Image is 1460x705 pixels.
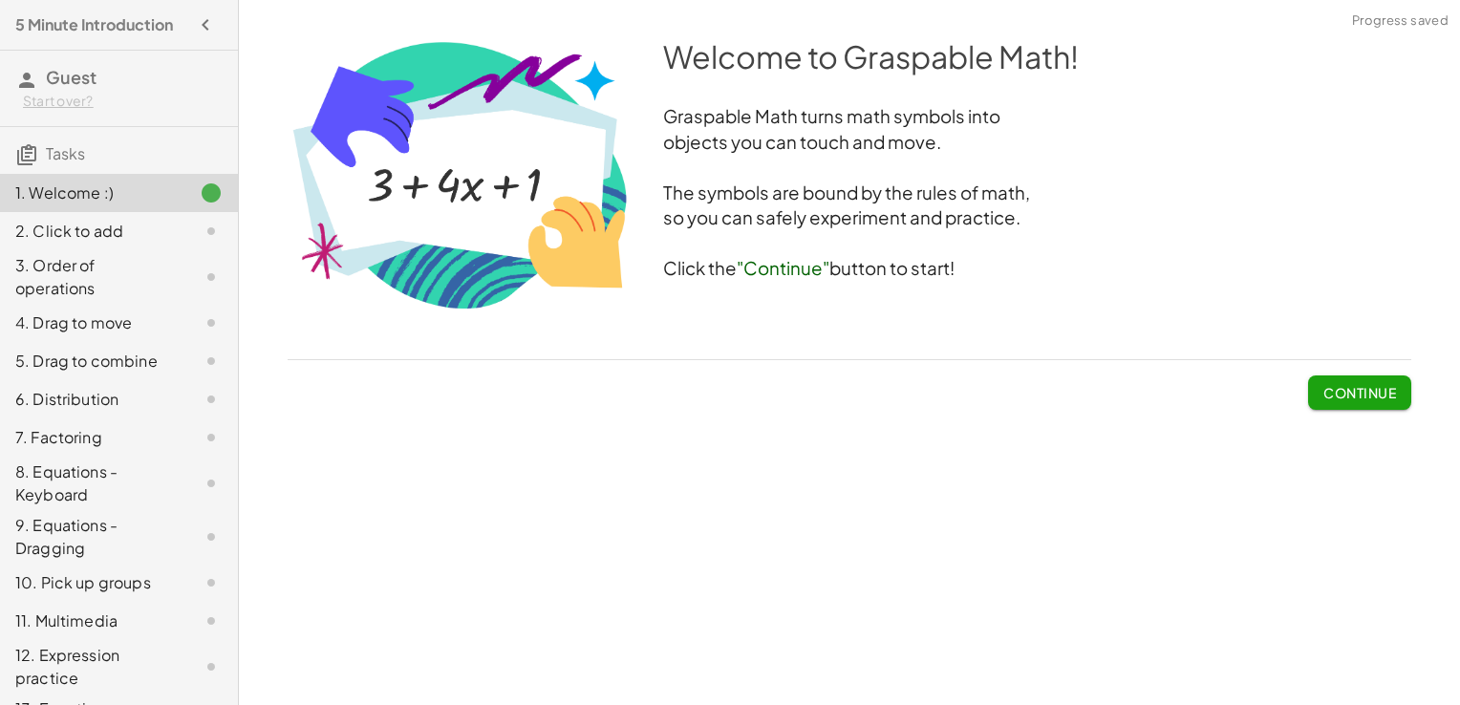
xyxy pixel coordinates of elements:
div: 2. Click to add [15,220,169,243]
div: 10. Pick up groups [15,571,169,594]
div: 9. Equations - Dragging [15,514,169,560]
i: Task not started. [200,350,223,373]
div: 4. Drag to move [15,311,169,334]
span: "Continue" [737,257,829,279]
div: 8. Equations - Keyboard [15,460,169,506]
div: 7. Factoring [15,426,169,449]
i: Task not started. [200,426,223,449]
h4: 5 Minute Introduction [15,13,173,36]
span: Continue [1323,384,1396,401]
i: Task not started. [200,525,223,548]
div: 1. Welcome :) [15,182,169,204]
img: 0693f8568b74c82c9916f7e4627066a63b0fb68adf4cbd55bb6660eff8c96cd8.png [288,35,633,313]
div: 12. Expression practice [15,644,169,690]
i: Task not started. [200,472,223,495]
i: Task not started. [200,266,223,288]
span: Progress saved [1352,11,1449,31]
i: Task not started. [200,609,223,632]
span: Guest [46,66,97,88]
i: Task finished. [200,182,223,204]
i: Task not started. [200,220,223,243]
div: 11. Multimedia [15,609,169,632]
i: Task not started. [200,311,223,334]
div: 3. Order of operations [15,254,169,300]
h3: so you can safely experiment and practice. [288,205,1411,231]
button: Continue [1308,375,1411,410]
h3: objects you can touch and move. [288,130,1411,156]
div: 5. Drag to combine [15,350,169,373]
span: Tasks [46,143,85,163]
span: Welcome to Graspable Math! [663,37,1079,75]
div: Start over? [23,92,223,111]
div: 6. Distribution [15,388,169,411]
i: Task not started. [200,655,223,678]
i: Task not started. [200,571,223,594]
i: Task not started. [200,388,223,411]
h3: Click the button to start! [288,256,1411,282]
h3: The symbols are bound by the rules of math, [288,181,1411,206]
h3: Graspable Math turns math symbols into [288,104,1411,130]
